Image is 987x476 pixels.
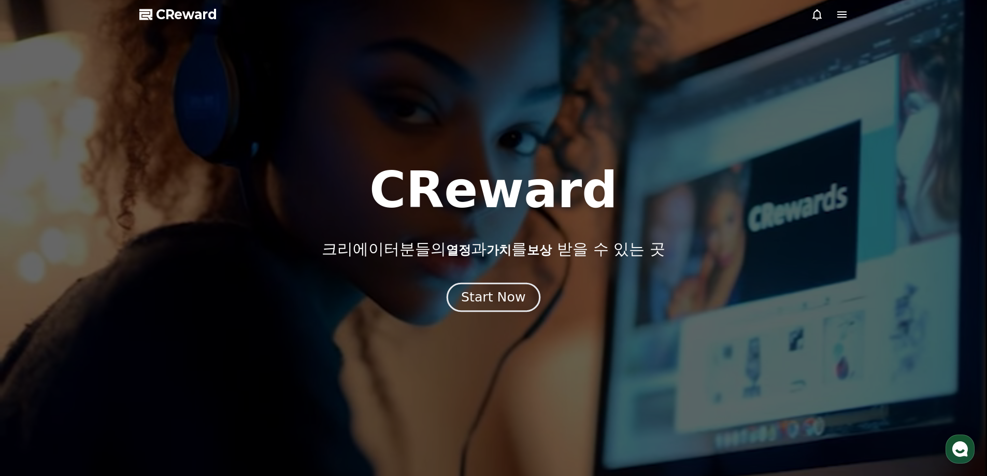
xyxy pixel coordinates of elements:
[134,328,199,354] a: 설정
[446,243,471,257] span: 열정
[369,165,618,215] h1: CReward
[487,243,511,257] span: 가치
[139,6,217,23] a: CReward
[95,344,107,353] span: 대화
[156,6,217,23] span: CReward
[447,282,540,312] button: Start Now
[3,328,68,354] a: 홈
[160,344,173,352] span: 설정
[527,243,552,257] span: 보상
[322,240,665,258] p: 크리에이터분들의 과 를 받을 수 있는 곳
[449,294,538,304] a: Start Now
[461,289,525,306] div: Start Now
[68,328,134,354] a: 대화
[33,344,39,352] span: 홈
